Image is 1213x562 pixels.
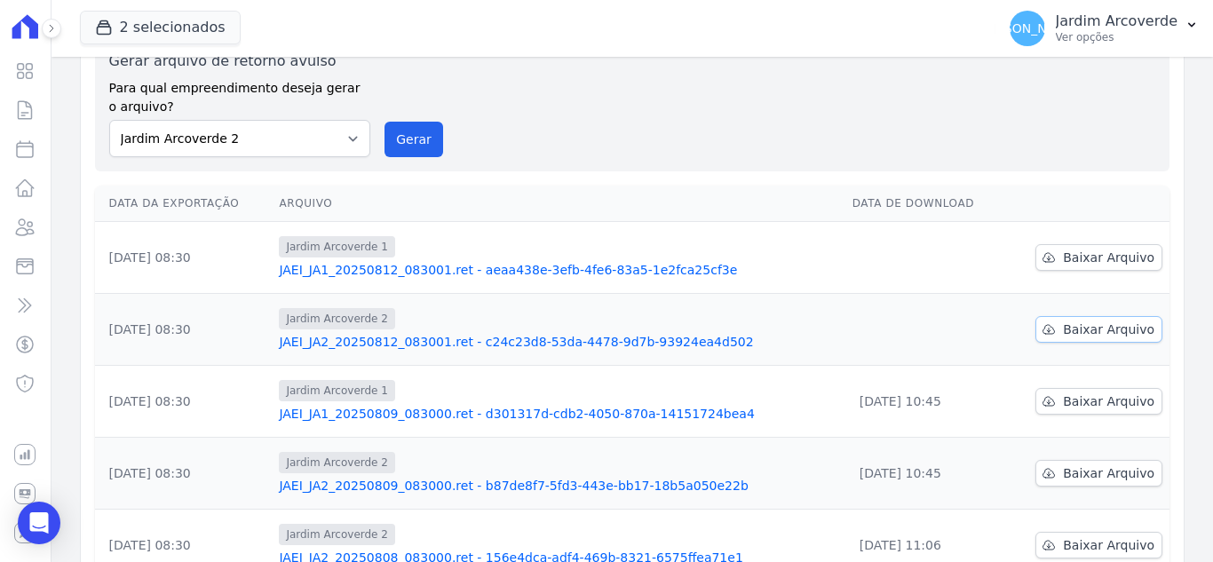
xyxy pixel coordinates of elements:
[279,261,837,279] a: JAEI_JA1_20250812_083001.ret - aeaa438e-3efb-4fe6-83a5-1e2fca25cf3e
[1056,30,1177,44] p: Ver opções
[1035,460,1162,487] a: Baixar Arquivo
[845,366,1005,438] td: [DATE] 10:45
[95,294,273,366] td: [DATE] 08:30
[1035,532,1162,558] a: Baixar Arquivo
[975,22,1078,35] span: [PERSON_NAME]
[95,186,273,222] th: Data da Exportação
[1063,464,1154,482] span: Baixar Arquivo
[95,366,273,438] td: [DATE] 08:30
[109,51,371,72] label: Gerar arquivo de retorno avulso
[272,186,844,222] th: Arquivo
[279,333,837,351] a: JAEI_JA2_20250812_083001.ret - c24c23d8-53da-4478-9d7b-93924ea4d502
[109,72,371,116] label: Para qual empreendimento deseja gerar o arquivo?
[279,380,395,401] span: Jardim Arcoverde 1
[1063,536,1154,554] span: Baixar Arquivo
[1035,316,1162,343] a: Baixar Arquivo
[279,308,395,329] span: Jardim Arcoverde 2
[1063,249,1154,266] span: Baixar Arquivo
[995,4,1213,53] button: [PERSON_NAME] Jardim Arcoverde Ver opções
[845,186,1005,222] th: Data de Download
[1035,244,1162,271] a: Baixar Arquivo
[279,405,837,423] a: JAEI_JA1_20250809_083000.ret - d301317d-cdb2-4050-870a-14151724bea4
[279,477,837,495] a: JAEI_JA2_20250809_083000.ret - b87de8f7-5fd3-443e-bb17-18b5a050e22b
[279,524,395,545] span: Jardim Arcoverde 2
[385,122,443,157] button: Gerar
[80,11,241,44] button: 2 selecionados
[1063,321,1154,338] span: Baixar Arquivo
[279,452,395,473] span: Jardim Arcoverde 2
[95,222,273,294] td: [DATE] 08:30
[95,438,273,510] td: [DATE] 08:30
[1035,388,1162,415] a: Baixar Arquivo
[845,438,1005,510] td: [DATE] 10:45
[1063,392,1154,410] span: Baixar Arquivo
[18,502,60,544] div: Open Intercom Messenger
[279,236,395,257] span: Jardim Arcoverde 1
[1056,12,1177,30] p: Jardim Arcoverde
